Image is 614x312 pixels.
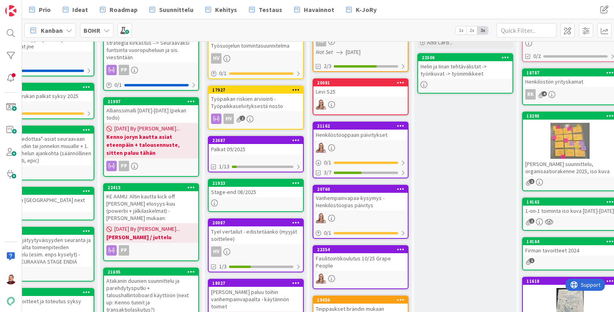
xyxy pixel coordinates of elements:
div: 20087 [209,219,303,226]
a: 20087Tyel vertailut - edistetäänkö (myyjät soittelee)HV1/3 [208,218,304,272]
div: Työsuojelun toimintasuunnitelma [209,33,303,51]
a: 21997Allianssimalli [DATE]-[DATE] (pekan todo)[DATE] By [PERSON_NAME]...Kenno joryn kautta asiat ... [103,97,199,177]
span: Kanban [41,26,63,35]
div: 22687 [212,138,303,143]
div: 21997 [104,98,198,105]
a: Kehitys [201,2,242,17]
div: Henkilöstöoppaan päivitykset [313,130,408,140]
span: 1 [529,258,534,263]
div: Tyel vertailut - edistetäänkö (myyjät soittelee) [209,226,303,244]
div: Levi S25 [313,86,408,97]
span: 0 / 1 [219,69,227,78]
a: Prio [24,2,56,17]
span: 1x [456,26,466,34]
div: 21162Henkilöstöoppaan päivitykset [313,122,408,140]
b: Kenno joryn kautta asiat eteenpäin + talousennuste, sitten paluu tähän [106,133,196,157]
div: 20087Tyel vertailut - edistetäänkö (myyjät soittelee) [209,219,303,244]
div: 22506Helin ja Iinan tehtävälistat -> työnkuvat -> työnimikkeet [418,54,512,79]
div: 22354Fasilitointikoulutus 10/25 Grape People [313,246,408,271]
a: Ideat [58,2,93,17]
span: 0/2 [533,52,541,60]
span: [DATE] By [PERSON_NAME]... [114,124,180,133]
div: 18027 [209,280,303,287]
a: Työsuojelun toimintasuunnitelmaHV0/1 [208,32,304,79]
div: PP [119,161,129,171]
div: 20081 [313,79,408,86]
img: Visit kanbanzone.com [5,5,16,16]
div: 0/1 [209,68,303,78]
div: 21162 [313,122,408,130]
div: IH [313,142,408,153]
span: Support [15,1,35,11]
div: 22418 [3,228,94,234]
div: PP [104,161,198,171]
div: PP [104,65,198,75]
div: 21695 [108,269,198,275]
a: 20081Levi S25IH [313,78,409,115]
a: Suunnittelu [145,2,198,17]
div: 20760 [313,186,408,193]
span: Havainnot [304,5,334,14]
div: PP [104,245,198,256]
div: 22354 [317,247,408,252]
a: Testaus [244,2,287,17]
span: [DATE] By [PERSON_NAME]... [114,225,180,233]
div: 20081Levi S25 [313,79,408,97]
b: BOHR [84,26,100,34]
span: 1/3 [219,262,227,271]
span: 0 / 1 [324,158,331,167]
div: IH [313,99,408,110]
div: HV [209,246,303,257]
a: Roadmap [95,2,142,17]
div: 19456 [317,297,408,303]
div: 21997 [108,99,198,104]
div: 0/1 [313,228,408,238]
span: Kehitys [215,5,237,14]
div: Allianssimalli [DATE]-[DATE] (pekan todo) [104,105,198,123]
span: 1 [240,116,245,121]
span: 3/7 [324,168,331,177]
div: Työsuojelun toimintasuunnitelma [209,40,303,51]
div: 20087 [212,220,303,226]
img: IH [316,99,326,110]
div: Palkat 09/2025 [209,144,303,154]
i: Not Set [316,48,333,56]
div: HV [209,114,303,124]
div: 18790 [3,290,94,295]
div: HV [209,53,303,64]
div: 22413 [104,184,198,191]
span: Add Card... [427,39,453,46]
div: 22413KE AAMU: Altin kautta kick off [PERSON_NAME] elosyys-kuu (powerbi + jälkilaskelmat) - [PERSO... [104,184,198,223]
span: 1/13 [219,162,229,171]
a: 21162Henkilöstöoppaan päivityksetIH0/13/7 [313,122,409,178]
div: 20760Vanhempainvapaa-kysymys - Henkilöstöopas päivitys [313,186,408,210]
a: 20760Vanhempainvapaa-kysymys - Henkilöstöopas päivitysIH0/1 [313,185,409,239]
div: 22425 [3,188,94,194]
div: HV [211,53,221,64]
div: 22687Palkat 09/2025 [209,137,303,154]
div: RK [525,89,536,100]
div: Fasilitointikoulutus 10/25 Grape People [313,253,408,271]
div: IH [313,273,408,284]
div: 21162 [317,123,408,129]
div: 17927 [209,86,303,94]
span: 2/3 [324,62,331,70]
div: 17927 [212,87,303,93]
div: Stage-end 08/2025 [209,187,303,197]
a: K-JoRy [341,2,381,17]
div: 22354 [313,246,408,253]
div: [PERSON_NAME] paluu töihin vanhempainvapaalta - käytännön toimet [209,287,303,312]
div: 22413 [108,185,198,190]
div: 22687 [209,137,303,144]
div: 22393 [3,84,94,90]
div: 22417 [3,127,94,133]
a: 17927Työpaikan riskien arviointi - Työpaikkaselvityksestä nostoHV [208,86,304,130]
div: 22506 [418,54,512,61]
div: 22506 [422,55,512,60]
img: IH [316,213,326,223]
div: [PERSON_NAME] rooli + Pandia strategia kirkastus --> Seuraavaksi funtsinta vuoropuheluun ja sis. ... [104,23,198,62]
a: 21933Stage-end 08/2025 [208,179,304,212]
a: 22687Palkat 09/20251/13 [208,136,304,172]
span: K-JoRy [356,5,377,14]
span: 1 [529,218,534,224]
